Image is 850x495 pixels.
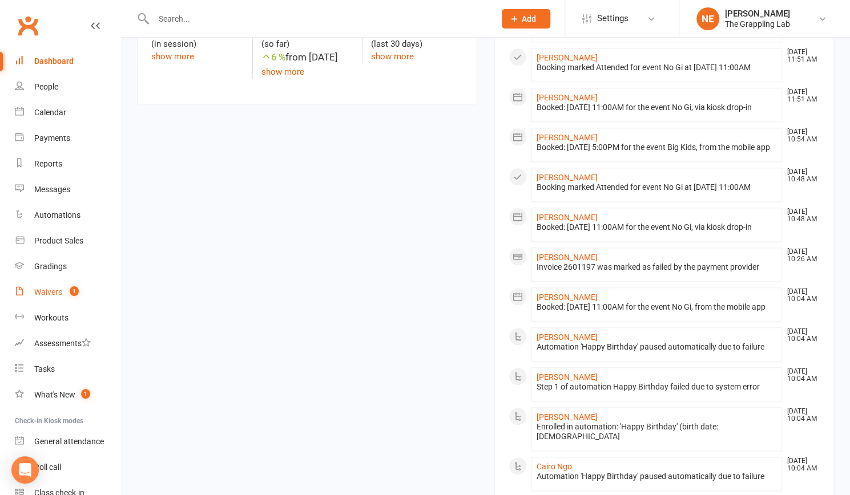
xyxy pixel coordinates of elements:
[15,455,120,480] a: Roll call
[34,339,91,348] div: Assessments
[34,364,55,374] div: Tasks
[537,253,598,262] a: [PERSON_NAME]
[15,177,120,202] a: Messages
[537,332,598,342] a: [PERSON_NAME]
[261,67,304,77] a: show more
[15,48,120,74] a: Dashboard
[34,210,80,220] div: Automations
[15,202,120,228] a: Automations
[537,213,598,222] a: [PERSON_NAME]
[537,462,572,471] a: Cairo Ngo
[781,48,819,63] time: [DATE] 11:51 AM
[34,462,61,472] div: Roll call
[34,390,75,399] div: What's New
[34,108,66,117] div: Calendar
[70,286,79,296] span: 1
[781,128,819,143] time: [DATE] 10:54 AM
[537,93,598,102] a: [PERSON_NAME]
[261,51,285,63] span: 6 %
[781,408,819,423] time: [DATE] 10:04 AM
[34,236,83,245] div: Product Sales
[781,248,819,263] time: [DATE] 10:26 AM
[34,133,70,143] div: Payments
[537,293,598,302] a: [PERSON_NAME]
[15,74,120,100] a: People
[34,185,70,194] div: Messages
[150,11,487,27] input: Search...
[537,103,778,112] div: Booked: [DATE] 11:00AM for the event No Gi, via kiosk drop-in
[15,125,120,151] a: Payments
[34,287,62,297] div: Waivers
[14,11,42,40] a: Clubworx
[371,51,414,62] a: show more
[781,368,819,383] time: [DATE] 10:04 AM
[537,302,778,312] div: Booked: [DATE] 11:00AM for the event No Gi, from the mobile app
[537,472,778,481] div: Automation 'Happy Birthday' paused automatically due to failure
[537,372,598,382] a: [PERSON_NAME]
[537,143,778,152] div: Booked: [DATE] 5:00PM for the event Big Kids, from the mobile app
[15,100,120,125] a: Calendar
[261,28,353,50] div: (so far)
[261,50,353,65] div: from [DATE]
[537,382,778,392] div: Step 1 of automation Happy Birthday failed due to system error
[151,28,244,50] div: (in session)
[15,331,120,356] a: Assessments
[34,437,104,446] div: General attendance
[15,356,120,382] a: Tasks
[15,279,120,305] a: Waivers 1
[725,9,790,19] div: [PERSON_NAME]
[537,342,778,352] div: Automation 'Happy Birthday' paused automatically due to failure
[537,53,598,62] a: [PERSON_NAME]
[537,182,778,192] div: Booking marked Attended for event No Gi at [DATE] 11:00AM
[597,6,629,31] span: Settings
[537,63,778,72] div: Booking marked Attended for event No Gi at [DATE] 11:00AM
[537,133,598,142] a: [PERSON_NAME]
[502,9,550,29] button: Add
[781,168,819,183] time: [DATE] 10:48 AM
[11,456,39,484] div: Open Intercom Messenger
[15,228,120,254] a: Product Sales
[34,262,67,271] div: Gradings
[537,422,778,441] div: Enrolled in automation: 'Happy Birthday' (birth date: [DEMOGRAPHIC_DATA]
[725,19,790,29] div: The Grappling Lab
[696,7,719,30] div: NE
[781,288,819,303] time: [DATE] 10:04 AM
[81,389,90,399] span: 1
[781,457,819,472] time: [DATE] 10:04 AM
[15,151,120,177] a: Reports
[34,56,74,66] div: Dashboard
[34,82,58,91] div: People
[15,429,120,455] a: General attendance kiosk mode
[781,88,819,103] time: [DATE] 11:51 AM
[537,262,778,272] div: Invoice 2601197 was marked as failed by the payment provider
[371,28,463,50] div: (last 30 days)
[34,159,62,168] div: Reports
[15,382,120,408] a: What's New1
[522,14,536,23] span: Add
[537,173,598,182] a: [PERSON_NAME]
[15,305,120,331] a: Workouts
[537,412,598,421] a: [PERSON_NAME]
[151,51,194,62] a: show more
[34,313,69,322] div: Workouts
[781,328,819,343] time: [DATE] 10:04 AM
[537,222,778,232] div: Booked: [DATE] 11:00AM for the event No Gi, via kiosk drop-in
[15,254,120,279] a: Gradings
[781,208,819,223] time: [DATE] 10:48 AM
